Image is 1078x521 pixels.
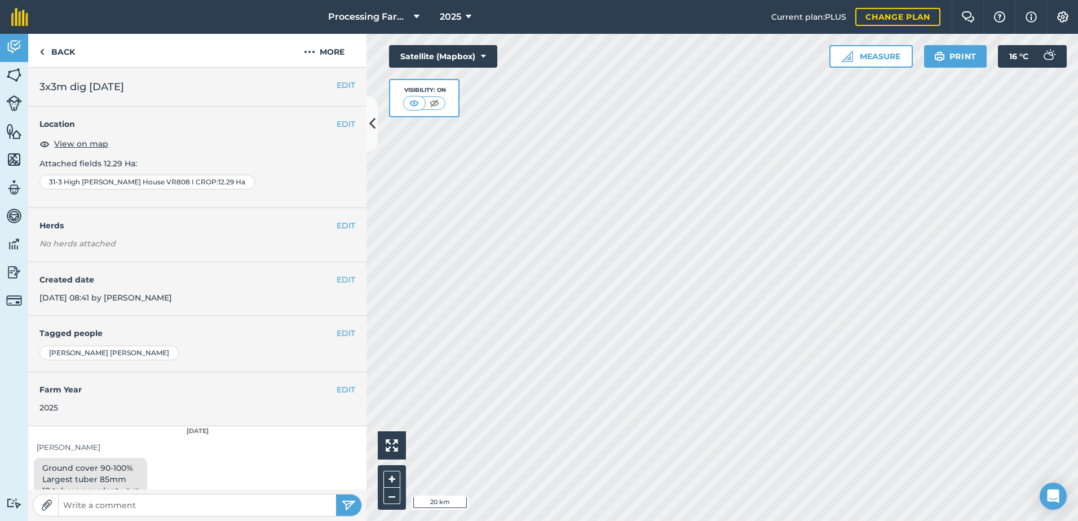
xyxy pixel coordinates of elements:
button: View on map [39,137,108,151]
img: Four arrows, one pointing top left, one top right, one bottom right and the last bottom left [386,439,398,452]
div: Visibility: On [403,86,446,95]
img: svg+xml;base64,PHN2ZyB4bWxucz0iaHR0cDovL3d3dy53My5vcmcvMjAwMC9zdmciIHdpZHRoPSIyMCIgaGVpZ2h0PSIyNC... [304,45,315,59]
button: Measure [829,45,913,68]
div: [DATE] 08:41 by [PERSON_NAME] [28,262,366,316]
img: Two speech bubbles overlapping with the left bubble in the forefront [961,11,975,23]
span: 31-3 High [PERSON_NAME] House VR808 I CROP [49,178,217,187]
img: svg+xml;base64,PHN2ZyB4bWxucz0iaHR0cDovL3d3dy53My5vcmcvMjAwMC9zdmciIHdpZHRoPSIxOCIgaGVpZ2h0PSIyNC... [39,137,50,151]
span: 8:41 [126,485,139,497]
button: EDIT [337,383,355,396]
img: svg+xml;base64,PHN2ZyB4bWxucz0iaHR0cDovL3d3dy53My5vcmcvMjAwMC9zdmciIHdpZHRoPSIxOSIgaGVpZ2h0PSIyNC... [934,50,945,63]
img: svg+xml;base64,PHN2ZyB4bWxucz0iaHR0cDovL3d3dy53My5vcmcvMjAwMC9zdmciIHdpZHRoPSI1MCIgaGVpZ2h0PSI0MC... [407,98,421,109]
button: EDIT [337,118,355,130]
img: svg+xml;base64,PD94bWwgdmVyc2lvbj0iMS4wIiBlbmNvZGluZz0idXRmLTgiPz4KPCEtLSBHZW5lcmF0b3I6IEFkb2JlIE... [6,95,22,111]
img: svg+xml;base64,PHN2ZyB4bWxucz0iaHR0cDovL3d3dy53My5vcmcvMjAwMC9zdmciIHdpZHRoPSI1NiIgaGVpZ2h0PSI2MC... [6,151,22,168]
button: EDIT [337,79,355,91]
h4: Created date [39,273,355,286]
input: Write a comment [59,497,336,513]
span: View on map [54,138,108,150]
img: svg+xml;base64,PD94bWwgdmVyc2lvbj0iMS4wIiBlbmNvZGluZz0idXRmLTgiPz4KPCEtLSBHZW5lcmF0b3I6IEFkb2JlIE... [6,498,22,509]
img: svg+xml;base64,PHN2ZyB4bWxucz0iaHR0cDovL3d3dy53My5vcmcvMjAwMC9zdmciIHdpZHRoPSI1NiIgaGVpZ2h0PSI2MC... [6,123,22,140]
div: [PERSON_NAME] [37,441,358,453]
a: Back [28,34,86,67]
button: – [383,488,400,504]
img: svg+xml;base64,PHN2ZyB4bWxucz0iaHR0cDovL3d3dy53My5vcmcvMjAwMC9zdmciIHdpZHRoPSI1NiIgaGVpZ2h0PSI2MC... [6,67,22,83]
img: svg+xml;base64,PD94bWwgdmVyc2lvbj0iMS4wIiBlbmNvZGluZz0idXRmLTgiPz4KPCEtLSBHZW5lcmF0b3I6IEFkb2JlIE... [6,207,22,224]
img: Ruler icon [842,51,853,62]
button: EDIT [337,219,355,232]
span: Current plan : PLUS [771,11,846,23]
img: A question mark icon [993,11,1006,23]
h4: Herds [39,219,366,232]
p: Attached fields 12.29 Ha : [39,157,355,170]
img: svg+xml;base64,PD94bWwgdmVyc2lvbj0iMS4wIiBlbmNvZGluZz0idXRmLTgiPz4KPCEtLSBHZW5lcmF0b3I6IEFkb2JlIE... [1037,45,1060,68]
img: svg+xml;base64,PHN2ZyB4bWxucz0iaHR0cDovL3d3dy53My5vcmcvMjAwMC9zdmciIHdpZHRoPSI1MCIgaGVpZ2h0PSI0MC... [427,98,441,109]
img: Paperclip icon [41,500,52,511]
img: svg+xml;base64,PD94bWwgdmVyc2lvbj0iMS4wIiBlbmNvZGluZz0idXRmLTgiPz4KPCEtLSBHZW5lcmF0b3I6IEFkb2JlIE... [6,293,22,308]
button: More [282,34,366,67]
button: + [383,471,400,488]
img: svg+xml;base64,PHN2ZyB4bWxucz0iaHR0cDovL3d3dy53My5vcmcvMjAwMC9zdmciIHdpZHRoPSI5IiBoZWlnaHQ9IjI0Ii... [39,45,45,59]
span: : 12.29 Ha [217,178,245,187]
img: fieldmargin Logo [11,8,28,26]
img: svg+xml;base64,PD94bWwgdmVyc2lvbj0iMS4wIiBlbmNvZGluZz0idXRmLTgiPz4KPCEtLSBHZW5lcmF0b3I6IEFkb2JlIE... [6,264,22,281]
span: Processing Farms [328,10,409,24]
h4: Location [39,118,355,130]
div: Ground cover 90-100% Largest tuber 85mm 10 tubers per plant [34,458,147,502]
div: 2025 [39,401,355,414]
img: svg+xml;base64,PHN2ZyB4bWxucz0iaHR0cDovL3d3dy53My5vcmcvMjAwMC9zdmciIHdpZHRoPSIxNyIgaGVpZ2h0PSIxNy... [1026,10,1037,24]
em: No herds attached [39,237,366,250]
img: A cog icon [1056,11,1070,23]
h4: Farm Year [39,383,355,396]
div: Open Intercom Messenger [1040,483,1067,510]
a: Change plan [855,8,940,26]
img: svg+xml;base64,PHN2ZyB4bWxucz0iaHR0cDovL3d3dy53My5vcmcvMjAwMC9zdmciIHdpZHRoPSIyNSIgaGVpZ2h0PSIyNC... [342,498,356,512]
button: Print [924,45,987,68]
img: svg+xml;base64,PD94bWwgdmVyc2lvbj0iMS4wIiBlbmNvZGluZz0idXRmLTgiPz4KPCEtLSBHZW5lcmF0b3I6IEFkb2JlIE... [6,179,22,196]
button: 16 °C [998,45,1067,68]
h4: Tagged people [39,327,355,339]
button: EDIT [337,273,355,286]
span: 2025 [440,10,461,24]
button: Satellite (Mapbox) [389,45,497,68]
img: svg+xml;base64,PD94bWwgdmVyc2lvbj0iMS4wIiBlbmNvZGluZz0idXRmLTgiPz4KPCEtLSBHZW5lcmF0b3I6IEFkb2JlIE... [6,236,22,253]
div: [PERSON_NAME] [PERSON_NAME] [39,346,179,360]
div: [DATE] [28,426,366,436]
h2: 3x3m dig [DATE] [39,79,355,95]
img: svg+xml;base64,PD94bWwgdmVyc2lvbj0iMS4wIiBlbmNvZGluZz0idXRmLTgiPz4KPCEtLSBHZW5lcmF0b3I6IEFkb2JlIE... [6,38,22,55]
button: EDIT [337,327,355,339]
span: 16 ° C [1009,45,1028,68]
